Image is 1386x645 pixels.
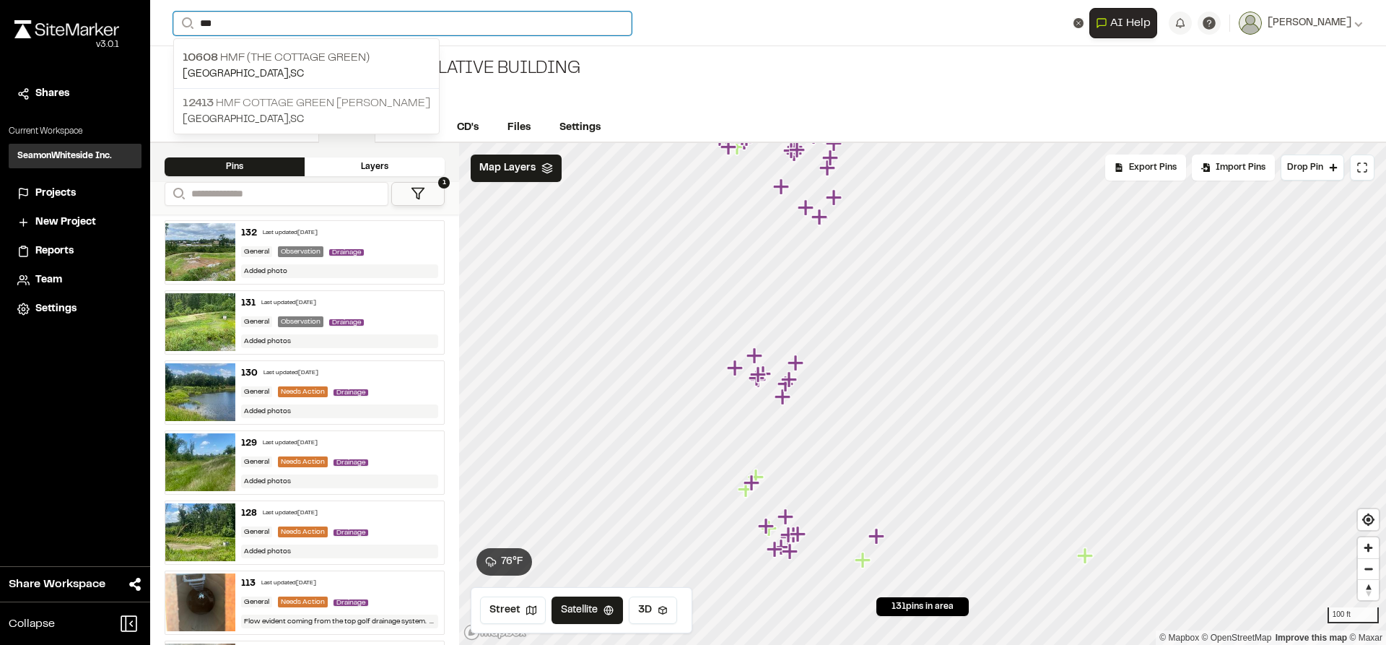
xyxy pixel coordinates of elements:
div: Map marker [773,178,792,196]
div: Map marker [813,124,832,143]
div: Needs Action [278,456,328,467]
button: Satellite [552,597,623,624]
div: Last updated [DATE] [261,299,316,308]
span: New Project [35,215,96,230]
div: Map marker [758,517,777,536]
span: Drop Pin [1287,161,1323,174]
span: 1 [438,177,450,189]
div: Map marker [744,474,762,493]
a: CD's [443,114,493,142]
div: Map marker [1077,547,1096,566]
div: Map marker [780,526,799,545]
div: Map marker [789,141,808,160]
span: 131 pins in area [892,600,954,613]
div: Last updated [DATE] [261,579,316,588]
div: Map marker [782,542,801,561]
div: 132 [241,227,257,240]
img: file [165,503,235,561]
canvas: Map [459,143,1386,645]
div: Observation [278,316,323,327]
div: Map marker [736,133,755,152]
span: Team [35,272,62,288]
div: 100 ft [1328,607,1379,623]
div: No pins available to export [1105,155,1186,181]
div: Map marker [748,468,767,487]
span: Reset bearing to north [1358,580,1379,600]
div: Last updated [DATE] [263,439,318,448]
div: Map marker [788,354,806,373]
div: Needs Action [278,386,328,397]
a: Maxar [1349,633,1382,643]
button: Street [480,597,546,624]
div: Map marker [868,527,887,546]
span: Settings [35,301,77,317]
div: Map marker [786,144,805,163]
div: Map marker [798,199,816,217]
div: Map marker [750,371,769,389]
div: General [241,246,272,257]
div: Map marker [855,551,873,570]
div: Map marker [777,375,796,394]
button: Drop Pin [1281,155,1344,181]
button: 3D [629,597,677,624]
div: Map marker [719,128,738,147]
div: Open AI Assistant [1089,8,1163,38]
span: Drainage [334,599,368,606]
button: Find my location [1358,509,1379,530]
div: Map marker [746,347,765,365]
p: HMF (The Cottage Green) [183,49,430,66]
span: AI Help [1110,14,1151,32]
div: Map marker [826,134,845,153]
div: Map marker [819,159,838,178]
div: Map marker [806,127,824,146]
div: General [241,527,272,537]
span: Drainage [329,249,364,256]
div: Oh geez...please don't... [14,38,119,51]
span: 10608 [183,53,218,63]
div: 129 [241,437,257,450]
div: Observation [278,246,323,257]
a: Team [17,272,133,288]
div: Import Pins into your project [1192,155,1275,181]
div: General [241,386,272,397]
div: General [241,316,272,327]
div: Flow evident coming from the top golf drainage system. [PERSON_NAME] noting that at this point it... [241,615,439,628]
a: Reports [17,243,133,259]
a: Files [493,114,545,142]
div: Added photos [241,545,439,558]
div: Added photos [241,404,439,418]
span: Drainage [334,459,368,466]
div: Last updated [DATE] [263,229,318,238]
div: Added photos [241,475,439,488]
p: HMF Cottage Green [PERSON_NAME] [183,95,430,112]
button: Zoom out [1358,558,1379,579]
div: Last updated [DATE] [263,509,318,518]
span: Drainage [334,529,368,536]
img: file [165,433,235,491]
a: Mapbox [1159,633,1199,643]
div: 131 [241,297,256,310]
span: Reports [35,243,74,259]
span: Share Workspace [9,576,105,593]
button: [PERSON_NAME] [1239,12,1363,35]
button: Search [173,12,199,35]
div: Map marker [811,208,830,227]
a: 10608 HMF (The Cottage Green)[GEOGRAPHIC_DATA],SC [174,43,439,88]
div: Map marker [761,519,780,538]
img: file [165,223,235,281]
p: [GEOGRAPHIC_DATA] , SC [183,112,430,128]
span: Zoom in [1358,537,1379,558]
button: Search [165,182,191,206]
div: Map marker [781,371,800,389]
a: Shares [17,86,133,102]
span: Collapse [9,615,55,633]
div: 130 [241,367,258,380]
div: Added photos [241,334,439,348]
div: Map marker [734,129,753,147]
button: Reset bearing to north [1358,579,1379,600]
div: 113 [241,577,256,590]
div: Map marker [767,540,785,559]
span: Export Pins [1129,161,1177,174]
span: Map Layers [479,160,536,176]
